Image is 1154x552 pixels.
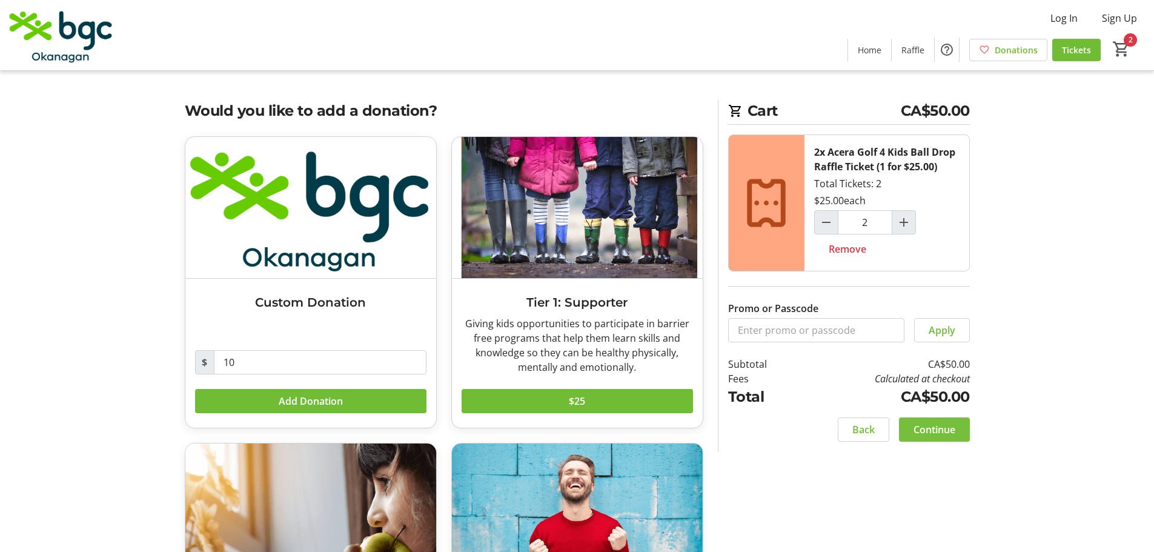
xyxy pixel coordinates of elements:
a: Tickets [1052,39,1101,61]
button: Help [935,38,959,62]
div: $25.00 each [814,193,866,208]
button: Back [838,417,889,442]
span: Raffle [901,44,924,56]
div: 2x Acera Golf 4 Kids Ball Drop Raffle Ticket (1 for $25.00) [814,145,960,174]
td: Total [728,386,798,408]
td: CA$50.00 [798,357,969,371]
span: Tickets [1062,44,1091,56]
a: Home [848,39,891,61]
span: Donations [995,44,1038,56]
input: Donation Amount [214,350,426,374]
span: Sign Up [1102,11,1137,25]
span: Back [852,422,875,437]
td: Subtotal [728,357,798,371]
span: $25 [569,394,585,408]
h3: Custom Donation [195,293,426,311]
span: Home [858,44,881,56]
button: Cart [1110,38,1132,60]
input: Acera Golf 4 Kids Ball Drop Raffle Ticket (1 for $25.00) Quantity [838,210,892,234]
span: Continue [914,422,955,437]
button: Sign Up [1092,8,1147,28]
button: Apply [914,318,970,342]
h3: Tier 1: Supporter [462,293,693,311]
img: BGC Okanagan's Logo [7,5,115,65]
td: Calculated at checkout [798,371,969,386]
td: Fees [728,371,798,386]
button: Remove [814,237,881,261]
span: $ [195,350,214,374]
span: Add Donation [279,394,343,408]
button: Increment by one [892,211,915,234]
img: Tier 1: Supporter [452,137,703,278]
label: Promo or Passcode [728,301,818,316]
img: Custom Donation [185,137,436,278]
td: CA$50.00 [798,386,969,408]
h2: Would you like to add a donation? [185,100,703,122]
a: Raffle [892,39,934,61]
span: CA$50.00 [901,100,970,122]
input: Enter promo or passcode [728,318,904,342]
button: $25 [462,389,693,413]
div: Total Tickets: 2 [804,135,969,271]
button: Decrement by one [815,211,838,234]
button: Log In [1041,8,1087,28]
button: Continue [899,417,970,442]
span: Apply [929,323,955,338]
span: Remove [829,242,866,256]
span: Log In [1050,11,1078,25]
button: Add Donation [195,389,426,413]
div: Giving kids opportunities to participate in barrier free programs that help them learn skills and... [462,316,693,374]
a: Donations [969,39,1047,61]
h2: Cart [728,100,970,125]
